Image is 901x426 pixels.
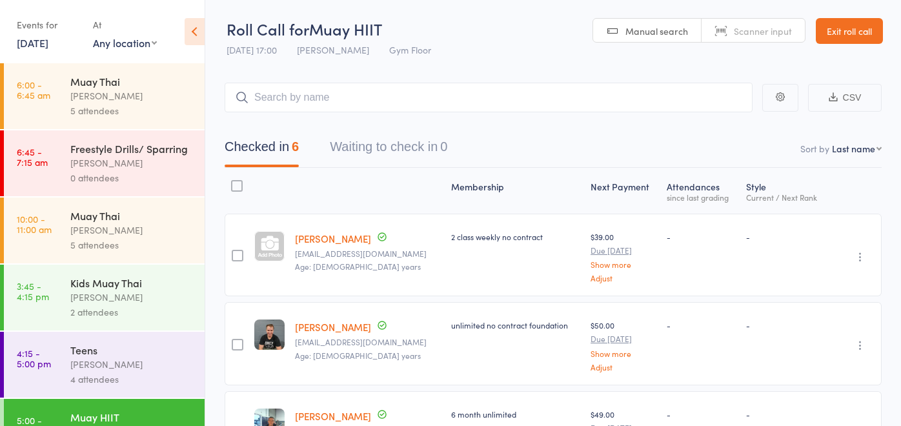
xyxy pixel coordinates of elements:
a: Adjust [591,274,656,282]
div: 6 month unlimited [451,409,580,420]
div: 2 class weekly no contract [451,231,580,242]
span: Scanner input [734,25,792,37]
div: - [667,231,736,242]
div: - [667,319,736,330]
span: Gym Floor [389,43,431,56]
a: Adjust [591,363,656,371]
small: Due [DATE] [591,246,656,255]
span: Age: [DEMOGRAPHIC_DATA] years [295,350,421,361]
span: Roll Call for [227,18,309,39]
div: - [746,409,825,420]
div: [PERSON_NAME] [70,88,194,103]
div: Events for [17,14,80,35]
div: Style [741,174,830,208]
div: 4 attendees [70,372,194,387]
time: 10:00 - 11:00 am [17,214,52,234]
div: 0 [440,139,447,154]
div: Freestyle Drills/ Sparring [70,141,194,156]
a: [PERSON_NAME] [295,232,371,245]
span: [DATE] 17:00 [227,43,277,56]
div: - [746,231,825,242]
div: Next Payment [585,174,661,208]
div: Muay Thai [70,208,194,223]
div: unlimited no contract foundation [451,319,580,330]
div: Teens [70,343,194,357]
span: [PERSON_NAME] [297,43,369,56]
button: Checked in6 [225,133,299,167]
a: 4:15 -5:00 pmTeens[PERSON_NAME]4 attendees [4,332,205,398]
div: [PERSON_NAME] [70,357,194,372]
button: CSV [808,84,882,112]
a: 3:45 -4:15 pmKids Muay Thai[PERSON_NAME]2 attendees [4,265,205,330]
div: - [746,319,825,330]
a: [DATE] [17,35,48,50]
div: [PERSON_NAME] [70,223,194,238]
div: since last grading [667,193,736,201]
div: 5 attendees [70,103,194,118]
div: - [667,409,736,420]
div: [PERSON_NAME] [70,290,194,305]
a: 6:00 -6:45 amMuay Thai[PERSON_NAME]5 attendees [4,63,205,129]
small: Due [DATE] [591,334,656,343]
div: 0 attendees [70,170,194,185]
a: Show more [591,349,656,358]
div: Muay HIIT [70,410,194,424]
div: Muay Thai [70,74,194,88]
time: 4:15 - 5:00 pm [17,348,51,369]
div: Last name [832,142,875,155]
span: Muay HIIT [309,18,382,39]
div: 2 attendees [70,305,194,319]
div: Kids Muay Thai [70,276,194,290]
div: At [93,14,157,35]
div: $39.00 [591,231,656,282]
a: Exit roll call [816,18,883,44]
input: Search by name [225,83,753,112]
div: Any location [93,35,157,50]
small: jernst1991@gmail.com [295,338,440,347]
img: image1718002649.png [254,319,285,350]
a: 10:00 -11:00 amMuay Thai[PERSON_NAME]5 attendees [4,198,205,263]
label: Sort by [800,142,829,155]
a: [PERSON_NAME] [295,409,371,423]
div: Membership [446,174,585,208]
span: Age: [DEMOGRAPHIC_DATA] years [295,261,421,272]
time: 3:45 - 4:15 pm [17,281,49,301]
a: [PERSON_NAME] [295,320,371,334]
a: 6:45 -7:15 amFreestyle Drills/ Sparring[PERSON_NAME]0 attendees [4,130,205,196]
a: Show more [591,260,656,269]
time: 6:45 - 7:15 am [17,147,48,167]
small: denyelle68@hotmail.com [295,249,440,258]
div: 6 [292,139,299,154]
span: Manual search [625,25,688,37]
div: $50.00 [591,319,656,370]
div: Atten­dances [662,174,741,208]
div: Current / Next Rank [746,193,825,201]
time: 6:00 - 6:45 am [17,79,50,100]
div: 5 attendees [70,238,194,252]
div: [PERSON_NAME] [70,156,194,170]
button: Waiting to check in0 [330,133,447,167]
